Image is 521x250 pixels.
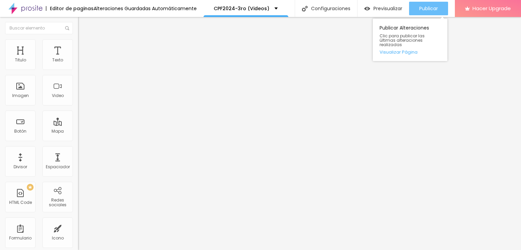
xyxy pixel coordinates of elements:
[14,165,27,169] div: Divisor
[94,6,197,11] div: Alteraciones Guardadas Automáticamente
[14,129,26,134] div: Botón
[52,129,64,134] div: Mapa
[78,17,521,250] iframe: Editor
[52,58,63,62] div: Texto
[373,19,447,61] div: Publicar Alteraciones
[15,58,26,62] div: Titulo
[46,6,94,11] div: Editor de paginas
[9,236,32,241] div: Formulario
[380,50,441,54] a: Visualizar Página
[373,6,402,11] span: Previsualizar
[44,198,71,208] div: Redes sociales
[46,165,70,169] div: Espaciador
[12,93,29,98] div: Imagen
[472,5,511,11] span: Hacer Upgrade
[419,6,438,11] span: Publicar
[380,34,441,47] span: Clic para publicar las últimas alteraciones realizadas
[358,2,409,15] button: Previsualizar
[5,22,73,34] input: Buscar elemento
[302,6,308,12] img: Icone
[214,6,269,11] p: CPF2024-3ro (Videos)
[9,200,32,205] div: HTML Code
[409,2,448,15] button: Publicar
[65,26,69,30] img: Icone
[52,236,64,241] div: Icono
[364,6,370,12] img: view-1.svg
[52,93,64,98] div: Video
